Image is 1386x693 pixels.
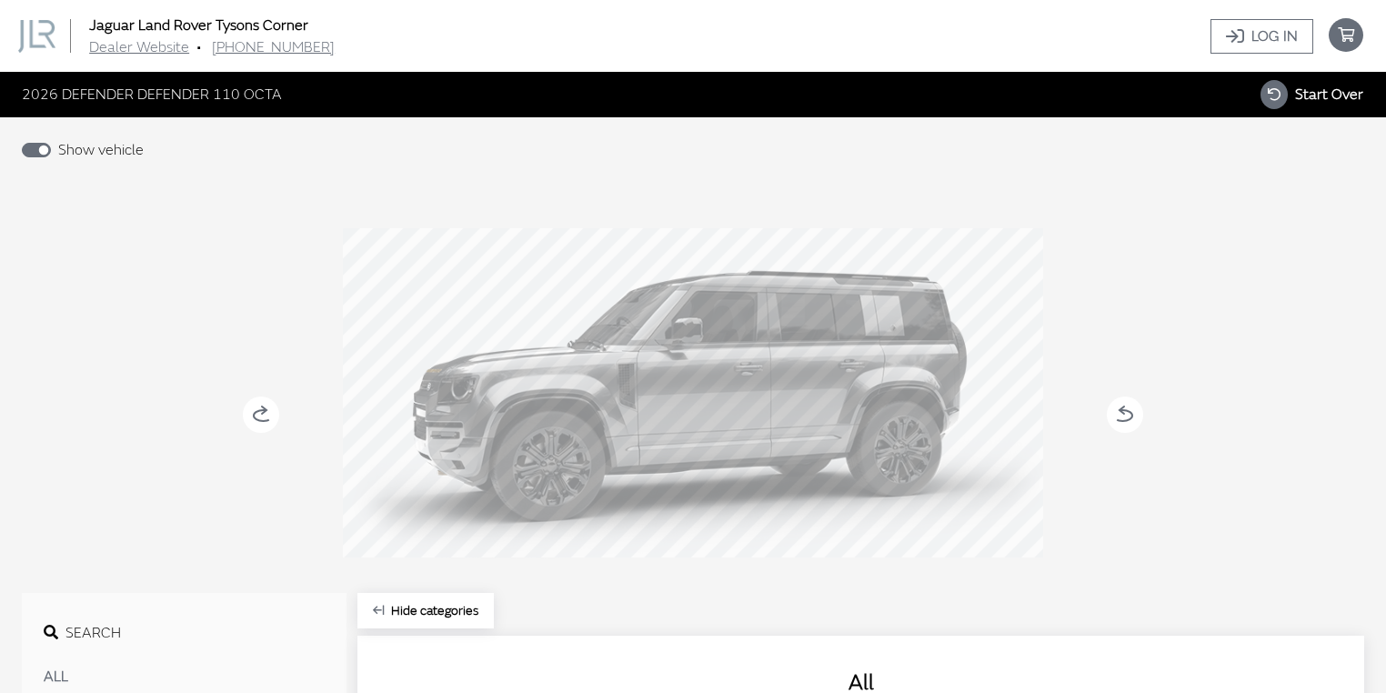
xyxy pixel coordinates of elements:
[357,593,494,628] button: Hide categories
[65,624,121,642] span: Search
[212,38,335,56] a: [PHONE_NUMBER]
[1328,4,1386,68] button: your cart
[196,38,201,56] span: •
[1251,25,1298,47] span: Log In
[22,84,282,105] span: 2026 DEFENDER DEFENDER 110 OCTA
[1295,85,1363,104] span: Start Over
[1260,79,1364,110] button: Start Over
[1210,19,1313,54] a: Log In
[89,38,189,56] a: Dealer Website
[18,19,85,53] a: Jaguar Land Rover Tysons Corner logo
[18,20,55,53] img: Dashboard
[89,16,308,35] a: Jaguar Land Rover Tysons Corner
[58,139,144,161] label: Show vehicle
[391,603,478,618] span: Click to hide category section.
